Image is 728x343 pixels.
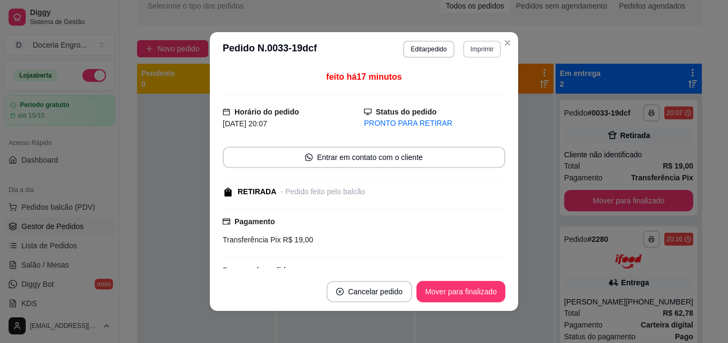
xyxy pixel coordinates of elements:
button: Imprimir [463,41,501,58]
strong: Status do pedido [376,108,437,116]
span: R$ 19,00 [280,235,313,244]
span: desktop [364,108,371,116]
span: calendar [223,108,230,116]
span: whats-app [305,154,313,161]
span: [DATE] 20:07 [223,119,267,128]
strong: Resumo do pedido [223,266,290,275]
button: Close [499,34,516,51]
h3: Pedido N. 0033-19dcf [223,41,317,58]
button: Mover para finalizado [416,281,505,302]
span: feito há 17 minutos [326,72,401,81]
strong: Pagamento [234,217,275,226]
div: PRONTO PARA RETIRAR [364,118,505,129]
span: Transferência Pix [223,235,280,244]
button: Editarpedido [403,41,454,58]
div: - Pedido feito pelo balcão [280,186,365,197]
button: whats-appEntrar em contato com o cliente [223,147,505,168]
span: credit-card [223,218,230,225]
button: close-circleCancelar pedido [327,281,412,302]
span: close-circle [336,288,344,295]
div: RETIRADA [238,186,276,197]
strong: Horário do pedido [234,108,299,116]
